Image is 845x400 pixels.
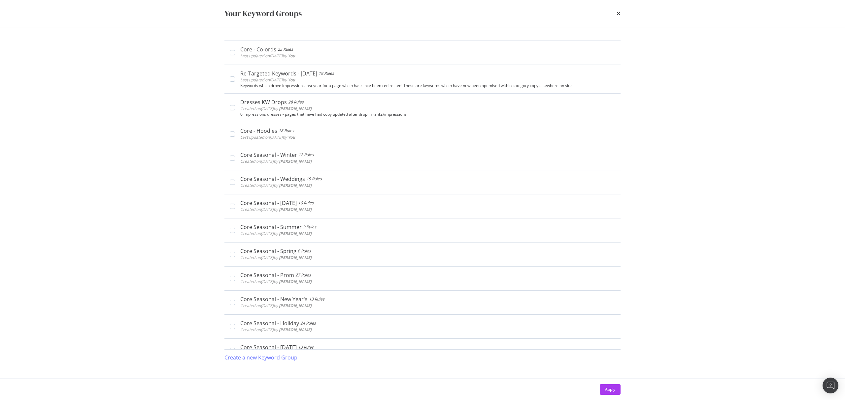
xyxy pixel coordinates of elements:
[240,248,296,254] div: Core Seasonal - Spring
[306,176,322,182] div: 19 Rules
[278,46,293,53] div: 25 Rules
[240,128,277,134] div: Core - Hoodies
[600,384,621,395] button: Apply
[279,207,312,212] b: [PERSON_NAME]
[303,224,316,230] div: 9 Rules
[240,296,308,302] div: Core Seasonal - New Year's
[240,152,297,158] div: Core Seasonal - Winter
[240,158,312,164] span: Created on [DATE] by
[240,207,312,212] span: Created on [DATE] by
[279,279,312,284] b: [PERSON_NAME]
[279,327,312,332] b: [PERSON_NAME]
[240,176,305,182] div: Core Seasonal - Weddings
[823,378,838,393] div: Open Intercom Messenger
[240,279,312,284] span: Created on [DATE] by
[279,231,312,236] b: [PERSON_NAME]
[279,128,294,134] div: 18 Rules
[240,77,295,83] span: Last updated on [DATE] by
[300,320,316,327] div: 24 Rules
[240,272,294,278] div: Core Seasonal - Prom
[309,296,324,302] div: 13 Rules
[224,350,297,365] button: Create a new Keyword Group
[224,8,302,19] div: Your Keyword Groups
[240,99,287,105] div: Dresses KW Drops
[240,224,302,230] div: Core Seasonal - Summer
[298,248,311,254] div: 6 Rules
[279,106,312,111] b: [PERSON_NAME]
[240,53,295,59] span: Last updated on [DATE] by
[279,183,312,188] b: [PERSON_NAME]
[319,70,334,77] div: 19 Rules
[617,8,621,19] div: times
[240,83,615,88] div: Keywords which drove impressions last year for a page which has since been redirected. These are ...
[288,53,295,59] b: You
[240,231,312,236] span: Created on [DATE] by
[288,99,304,105] div: 28 Rules
[224,354,297,361] div: Create a new Keyword Group
[279,158,312,164] b: [PERSON_NAME]
[240,303,312,308] span: Created on [DATE] by
[240,344,297,351] div: Core Seasonal - [DATE]
[295,272,311,278] div: 27 Rules
[298,152,314,158] div: 12 Rules
[240,255,312,260] span: Created on [DATE] by
[240,112,615,117] div: 0 impressions dresses - pages that have had copy updated after drop in ranks/impressions
[605,386,615,392] div: Apply
[240,70,317,77] div: Re-Targeted Keywords - [DATE]
[240,320,299,327] div: Core Seasonal - Holiday
[240,46,276,53] div: Core - Co-ords
[288,77,295,83] b: You
[288,134,295,140] b: You
[279,303,312,308] b: [PERSON_NAME]
[240,327,312,332] span: Created on [DATE] by
[298,200,314,206] div: 16 Rules
[240,200,297,206] div: Core Seasonal - [DATE]
[240,106,312,111] span: Created on [DATE] by
[240,134,295,140] span: Last updated on [DATE] by
[240,183,312,188] span: Created on [DATE] by
[298,344,314,351] div: 13 Rules
[279,255,312,260] b: [PERSON_NAME]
